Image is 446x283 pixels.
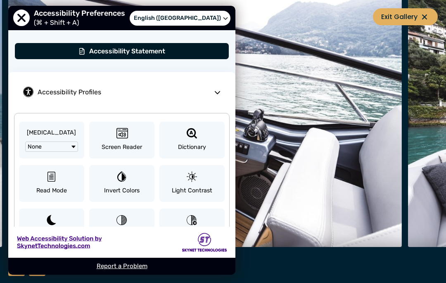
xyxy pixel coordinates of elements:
span: Accessibility Statement [89,47,165,55]
button: Dark Contrast [19,209,84,245]
a: Skynet - opens in new tab [8,227,235,258]
button: Accessibility Statement [14,43,229,60]
span: [MEDICAL_DATA] [27,128,76,137]
span: None [28,143,42,150]
span: Accessibility Preferences [34,9,129,18]
img: Web Accessibility Solution by Skynet Technologies [17,235,102,250]
span: English ([GEOGRAPHIC_DATA]) [134,14,221,22]
a: Report a Problem - opens in new tab [97,262,147,270]
button: Invert Colors [89,165,154,202]
button: Read Mode [19,165,84,202]
div: User Preferences [8,6,235,275]
button: High Contrast [89,209,154,245]
span: (⌘ + Shift + A) [34,19,83,26]
button: Accessibility Profiles [17,80,227,104]
button: Close Accessibility Preferences Menu [13,10,30,26]
button: None [25,141,78,152]
button: Smart Contrast [159,209,225,245]
span: Accessibility Profiles [38,88,208,96]
button: Light Contrast [159,165,225,202]
button: Screen Reader [89,122,154,158]
a: Select Language [130,11,230,26]
img: Skynet [182,233,227,252]
button: Dictionary [159,122,225,158]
